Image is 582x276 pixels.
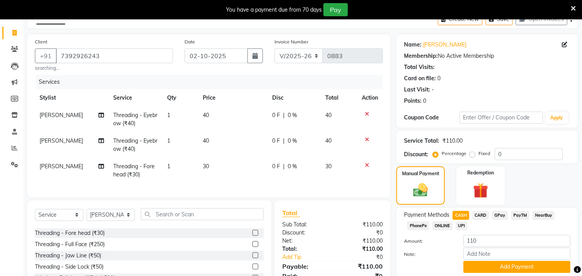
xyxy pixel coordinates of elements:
span: | [283,111,285,119]
span: CARD [472,211,489,220]
span: 1 [167,137,170,144]
div: Net: [276,237,333,245]
th: Price [198,89,268,107]
a: Add Tip [276,253,342,261]
span: PhonePe [407,221,429,230]
div: Membership: [404,52,438,60]
span: 0 F [272,111,280,119]
div: Card on file: [404,74,436,83]
span: 1 [167,112,170,119]
img: _gift.svg [468,181,493,200]
div: You have a payment due from 70 days [226,6,322,14]
div: Threading - Fore head (₹30) [35,229,105,237]
th: Action [357,89,383,107]
label: Redemption [467,169,494,176]
div: - [432,86,434,94]
button: Add Payment [463,261,570,273]
div: Threading - Full Face (₹250) [35,240,105,248]
th: Stylist [35,89,109,107]
input: Search or Scan [141,208,264,220]
span: 40 [326,112,332,119]
div: Total Visits: [404,63,435,71]
div: Payable: [276,262,333,271]
div: Total: [276,245,333,253]
label: Fixed [478,150,490,157]
span: 0 F [272,137,280,145]
span: ONLINE [432,221,452,230]
label: Client [35,38,47,45]
th: Service [109,89,163,107]
div: Discount: [404,150,428,159]
div: ₹110.00 [442,137,463,145]
small: searching... [35,65,173,72]
label: Note: [398,251,458,258]
div: Coupon Code [404,114,459,122]
span: 30 [326,163,332,170]
span: 40 [203,112,209,119]
label: Percentage [442,150,466,157]
span: Threading - Eyebrow (₹40) [114,137,158,152]
span: [PERSON_NAME] [40,137,83,144]
div: No Active Membership [404,52,570,60]
div: ₹110.00 [333,245,389,253]
span: [PERSON_NAME] [40,112,83,119]
th: Total [321,89,357,107]
span: Threading - Eyebrow (₹40) [114,112,158,127]
span: 40 [326,137,332,144]
label: Amount: [398,238,458,245]
div: Points: [404,97,421,105]
div: Last Visit: [404,86,430,94]
div: ₹110.00 [333,221,389,229]
span: 0 % [288,137,297,145]
span: Payment Methods [404,211,449,219]
div: 0 [423,97,426,105]
input: Search by Name/Mobile/Email/Code [56,48,173,63]
input: Enter Offer / Coupon Code [459,112,542,124]
div: Discount: [276,229,333,237]
button: Apply [546,112,568,124]
th: Qty [162,89,198,107]
label: Date [185,38,195,45]
span: 0 % [288,162,297,171]
button: Pay [323,3,348,16]
div: ₹110.00 [333,262,389,271]
div: Sub Total: [276,221,333,229]
span: Threading - Fore head (₹30) [114,163,155,178]
div: Name: [404,41,421,49]
span: 1 [167,163,170,170]
div: Service Total: [404,137,439,145]
span: | [283,137,285,145]
span: UPI [456,221,468,230]
div: ₹0 [333,229,389,237]
div: ₹110.00 [333,237,389,245]
div: Threading - Side Lock (₹50) [35,263,104,271]
span: | [283,162,285,171]
div: ₹0 [342,253,389,261]
div: Services [36,75,389,89]
span: [PERSON_NAME] [40,163,83,170]
span: 0 % [288,111,297,119]
a: [PERSON_NAME] [423,41,466,49]
div: 0 [437,74,440,83]
span: 30 [203,163,209,170]
span: NearBuy [532,211,554,220]
span: Total [282,209,300,217]
span: PayTM [511,211,530,220]
img: _cash.svg [409,182,432,198]
label: Manual Payment [402,170,439,177]
label: Invoice Number [275,38,308,45]
span: GPay [492,211,508,220]
span: 40 [203,137,209,144]
th: Disc [268,89,321,107]
input: Amount [463,235,570,247]
span: CASH [452,211,469,220]
button: +91 [35,48,57,63]
div: Threading - Jaw Line (₹50) [35,252,101,260]
input: Add Note [463,248,570,260]
span: 0 F [272,162,280,171]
